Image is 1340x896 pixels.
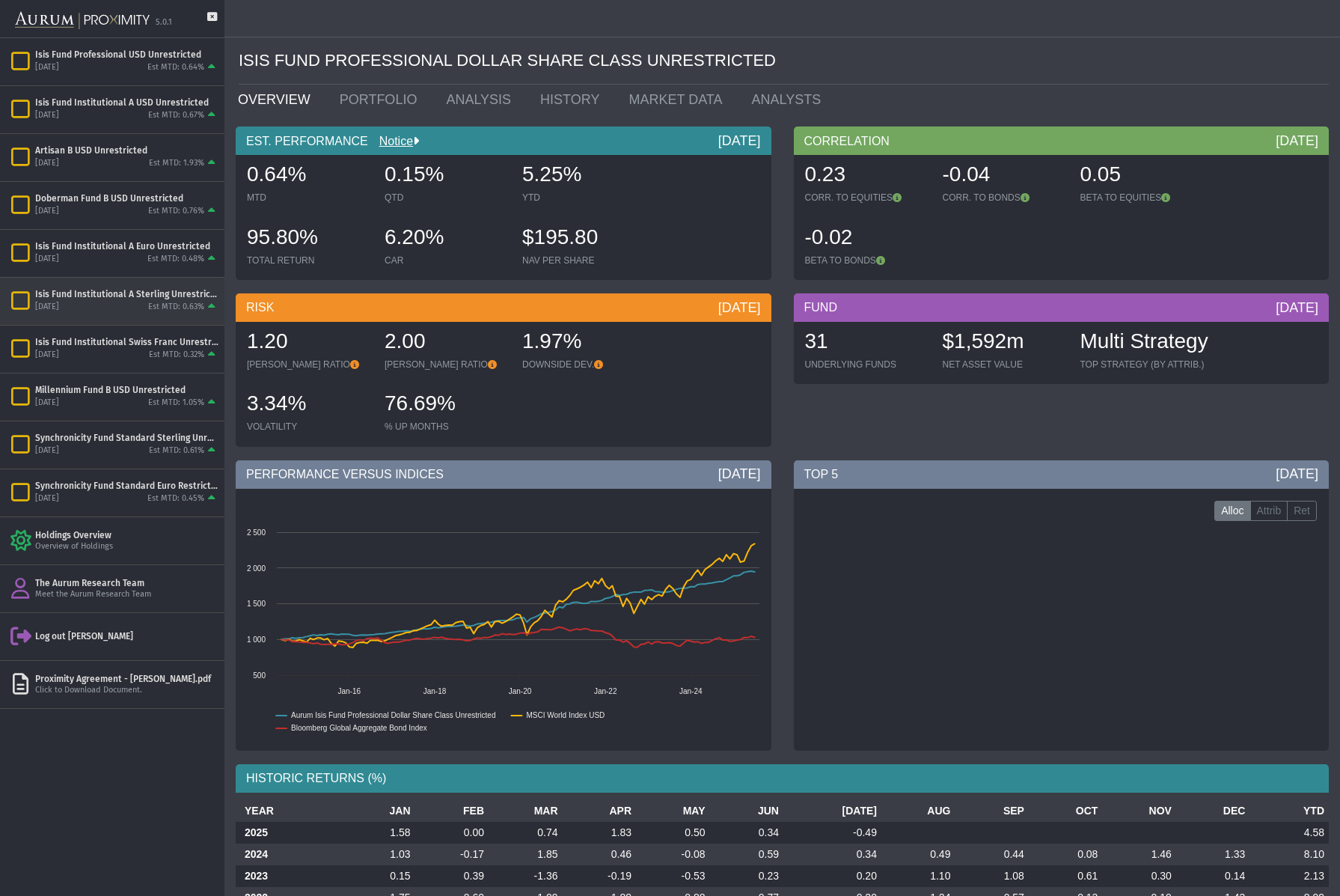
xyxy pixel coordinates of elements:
div: 0.05 [1080,160,1203,192]
td: -0.17 [415,844,489,865]
a: Notice [368,135,413,147]
th: FEB [415,800,489,822]
div: [DATE] [35,158,59,169]
div: NET ASSET VALUE [943,359,1065,371]
td: 1.08 [955,865,1028,887]
div: [PERSON_NAME] RATIO [385,359,507,371]
th: JUN [709,800,783,822]
div: VOLATILITY [247,421,370,433]
td: 0.46 [563,844,636,865]
span: 0.64% [247,162,306,186]
th: SEP [955,800,1028,822]
div: Est MTD: 0.64% [147,62,204,73]
div: NAV PER SHARE [522,255,645,266]
td: 1.83 [563,822,636,844]
div: [PERSON_NAME] RATIO [247,359,370,371]
div: % UP MONTHS [385,421,507,433]
div: Isis Fund Institutional Swiss Franc Unrestricted [35,336,218,348]
text: Bloomberg Global Aggregate Bond Index [291,724,427,732]
div: ISIS FUND PROFESSIONAL DOLLAR SHARE CLASS UNRESTRICTED [239,37,1329,85]
td: -0.49 [783,822,881,844]
div: Holdings Overview [35,529,218,541]
div: Isis Fund Institutional A Sterling Unrestricted [35,288,218,300]
div: -0.02 [805,223,928,255]
td: 0.30 [1102,865,1175,887]
div: QTD [385,192,507,204]
text: Jan-20 [509,687,532,695]
div: Est MTD: 0.61% [149,445,204,457]
div: [DATE] [718,132,761,150]
div: 5.25% [522,160,645,192]
td: 1.85 [489,844,562,865]
a: OVERVIEW [227,85,328,115]
td: 0.23 [709,865,783,887]
a: ANALYSIS [435,85,529,115]
div: Est MTD: 1.93% [149,158,204,169]
div: Overview of Holdings [35,541,218,552]
th: YEAR [236,800,341,822]
text: 2 000 [247,564,266,573]
div: EST. PERFORMANCE [236,127,771,155]
th: OCT [1029,800,1102,822]
div: Isis Fund Professional USD Unrestricted [35,49,218,61]
div: Est MTD: 0.45% [147,493,204,505]
div: TOTAL RETURN [247,255,370,266]
td: 0.44 [955,844,1028,865]
div: Est MTD: 0.32% [149,350,204,361]
div: [DATE] [35,206,59,217]
text: Jan-24 [679,687,703,695]
th: YTD [1249,800,1329,822]
div: Est MTD: 1.05% [148,397,204,409]
text: 1 500 [247,600,266,608]
div: $1,592m [943,327,1065,359]
div: FUND [794,293,1330,322]
div: Est MTD: 0.63% [148,302,204,313]
td: -0.08 [636,844,709,865]
div: [DATE] [35,110,59,121]
div: Est MTD: 0.48% [147,254,204,265]
th: APR [563,800,636,822]
td: 1.58 [341,822,414,844]
th: NOV [1102,800,1175,822]
td: 8.10 [1249,844,1329,865]
div: Doberman Fund B USD Unrestricted [35,192,218,204]
div: [DATE] [35,350,59,361]
div: RISK [236,293,771,322]
td: 4.58 [1249,822,1329,844]
text: Jan-16 [337,687,361,695]
text: 2 500 [247,528,266,537]
td: 0.50 [636,822,709,844]
a: PORTFOLIO [328,85,435,115]
div: [DATE] [35,254,59,265]
th: MAY [636,800,709,822]
div: [DATE] [35,302,59,313]
div: Est MTD: 0.76% [148,206,204,217]
th: JAN [341,800,414,822]
div: [DATE] [1276,465,1318,483]
td: 0.49 [881,844,955,865]
div: CAR [385,255,507,266]
div: YTD [522,192,645,204]
a: ANALYSTS [740,85,839,115]
div: HISTORIC RETURNS (%) [236,764,1329,793]
td: 1.46 [1102,844,1175,865]
span: 0.15% [385,162,444,186]
div: DOWNSIDE DEV. [522,359,645,371]
label: Ret [1287,501,1317,522]
div: 6.20% [385,223,507,255]
th: MAR [489,800,562,822]
div: Notice [368,133,419,150]
td: 0.14 [1176,865,1249,887]
div: Click to Download Document. [35,685,218,696]
td: 2.13 [1249,865,1329,887]
td: -0.53 [636,865,709,887]
td: 0.59 [709,844,783,865]
div: 31 [805,327,928,359]
th: 2023 [236,865,341,887]
div: TOP STRATEGY (BY ATTRIB.) [1080,359,1208,371]
div: Meet the Aurum Research Team [35,589,218,600]
div: Artisan B USD Unrestricted [35,144,218,156]
div: 76.69% [385,389,507,421]
div: Synchronicity Fund Standard Euro Restricted [35,480,218,492]
div: BETA TO BONDS [805,255,928,266]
